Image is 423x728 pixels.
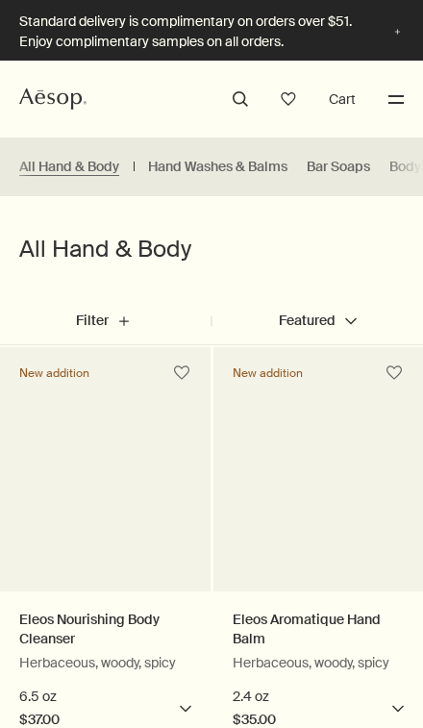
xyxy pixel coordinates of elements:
[307,158,370,176] a: Bar Soaps
[233,687,405,727] select: $35.00
[148,158,287,176] a: Hand Washes & Balms
[384,87,409,112] button: Menu
[233,611,405,648] a: Eleos Aromatique Hand Balm
[233,365,303,381] div: New addition
[19,234,404,264] h1: All Hand & Body
[19,158,119,176] a: All Hand & Body
[19,687,191,727] select: $37.00
[19,611,191,648] a: Eleos Nourishing Body Cleanser
[233,654,405,673] p: Herbaceous, woody, spicy
[211,298,423,344] button: Featured
[19,12,404,53] button: Standard delivery is complimentary on orders over $51. Enjoy complimentary samples on all orders.
[19,88,87,110] svg: Aesop
[164,356,199,390] button: Save to cabinet
[324,88,361,111] button: Cart
[377,356,411,390] button: Save to cabinet
[228,87,253,112] button: Open search
[19,12,372,52] p: Standard delivery is complimentary on orders over $51. Enjoy complimentary samples on all orders.
[19,365,89,381] div: New addition
[14,84,91,114] a: Aesop
[276,87,301,112] a: Open cabinet
[19,654,191,673] p: Herbaceous, woody, spicy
